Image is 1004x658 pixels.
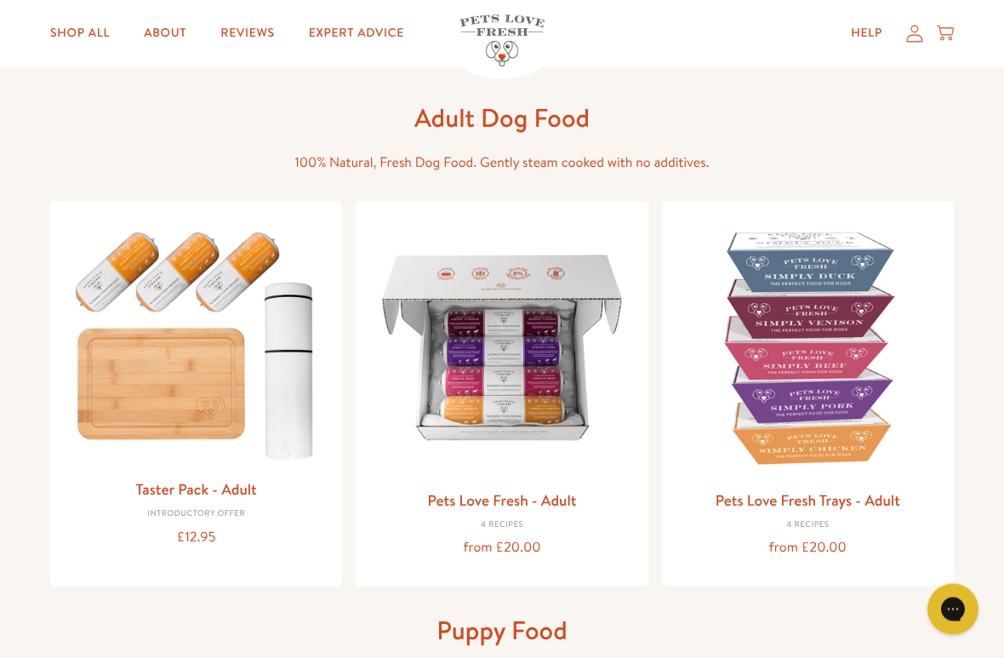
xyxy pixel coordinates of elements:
img: Pets Love Fresh Trays - Adult [676,215,940,480]
a: Pets Love Fresh - Adult [427,489,576,511]
a: Pets Love Fresh Trays - Adult [716,489,900,511]
a: Help [837,17,896,51]
div: 4 Recipes [369,520,634,530]
img: Pets Love Fresh - Adult [369,215,634,480]
a: Expert Advice [295,17,418,51]
span: 100% Natural, Fresh Dog Food. Gently steam cooked with no additives. [294,153,709,172]
img: Pets Love Fresh [459,15,545,67]
h1: Puppy Food [230,614,774,647]
iframe: Gorgias live chat messenger [919,578,987,641]
div: £12.95 [64,526,328,549]
a: Reviews [207,17,288,51]
a: Shop All [37,17,123,51]
a: Taster Pack - Adult [136,478,257,500]
h1: Adult Dog Food [230,101,774,134]
div: Introductory Offer [64,509,328,519]
img: Taster Pack - Adult [64,215,328,470]
div: from £20.00 [676,536,940,559]
a: About [130,17,200,51]
div: from £20.00 [369,536,634,559]
div: 4 Recipes [676,520,940,530]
